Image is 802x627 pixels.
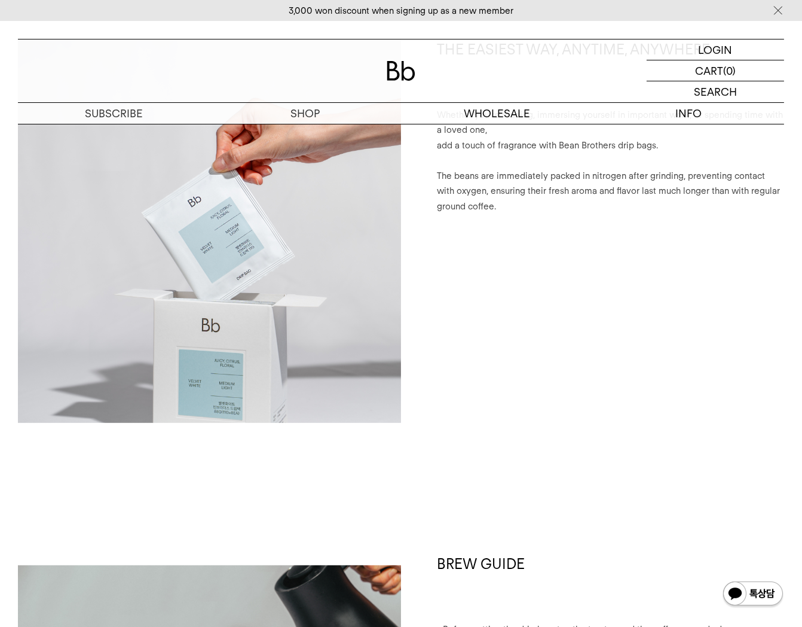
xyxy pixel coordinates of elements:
[210,103,402,124] a: SHOP
[694,86,737,98] font: SEARCH
[722,580,784,609] img: KakaoTalk Channel 1:1 Chat Button
[18,39,401,423] img: 1fdf73505fb58ce29fedc924a1b0aae3_183644.jpg
[464,107,530,120] font: WHOLESALE
[675,107,702,120] font: INFO
[18,103,210,124] a: SUBSCRIBE
[290,107,320,120] font: SHOP
[647,60,784,81] a: CART (0)
[695,65,723,77] font: CART
[387,61,415,81] img: logo
[289,5,513,16] a: 3,000 won discount when signing up as a new member
[437,140,658,151] font: add a touch of fragrance with Bean Brothers drip bags.
[647,39,784,60] a: LOGIN
[699,44,733,56] font: LOGIN
[437,171,780,212] font: The beans are immediately packed in nitrogen after grinding, preventing contact with oxygen, ensu...
[723,65,736,77] font: (0)
[85,107,143,120] font: SUBSCRIBE
[437,555,525,573] font: BREW GUIDE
